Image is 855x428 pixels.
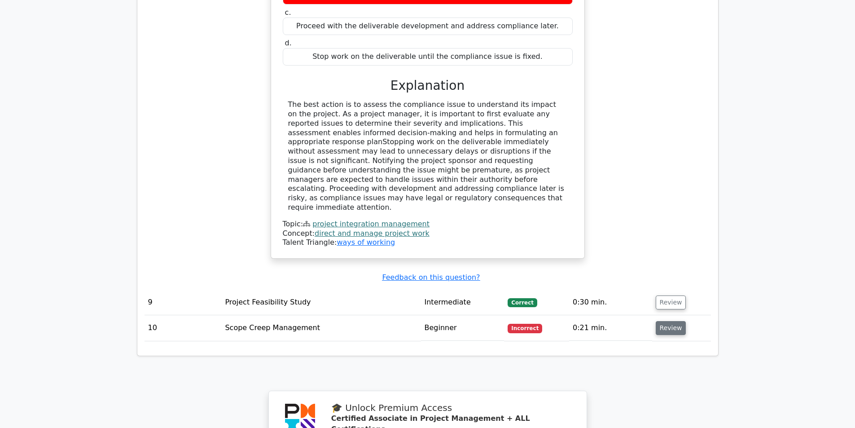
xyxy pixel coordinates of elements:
div: The best action is to assess the compliance issue to understand its impact on the project. As a p... [288,100,567,212]
div: Proceed with the deliverable development and address compliance later. [283,18,573,35]
div: Stop work on the deliverable until the compliance issue is fixed. [283,48,573,66]
a: project integration management [312,220,430,228]
a: direct and manage project work [315,229,430,238]
a: ways of working [337,238,395,247]
span: Incorrect [508,324,542,333]
td: 0:21 min. [569,315,652,341]
div: Topic: [283,220,573,229]
td: 0:30 min. [569,290,652,315]
td: Project Feasibility Study [221,290,421,315]
td: Intermediate [421,290,504,315]
td: Beginner [421,315,504,341]
td: 10 [145,315,222,341]
span: d. [285,39,292,47]
div: Talent Triangle: [283,220,573,247]
button: Review [656,296,686,309]
td: Scope Creep Management [221,315,421,341]
button: Review [656,321,686,335]
a: Feedback on this question? [382,273,480,282]
span: Correct [508,298,537,307]
div: Concept: [283,229,573,238]
h3: Explanation [288,78,567,93]
span: c. [285,8,291,17]
td: 9 [145,290,222,315]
